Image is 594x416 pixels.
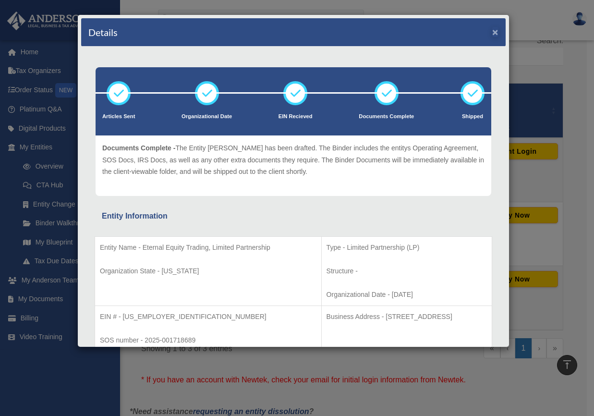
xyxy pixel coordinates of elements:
p: Documents Complete [359,112,414,122]
p: Organizational Date [182,112,232,122]
p: Shipped [461,112,485,122]
p: Structure - [327,265,487,277]
p: SOS number - 2025-001718689 [100,334,316,346]
span: Documents Complete - [102,144,175,152]
p: Business Address - [STREET_ADDRESS] [327,311,487,323]
p: Entity Name - Eternal Equity Trading, Limited Partnership [100,242,316,254]
p: Articles Sent [102,112,135,122]
button: × [492,27,498,37]
p: Organization State - [US_STATE] [100,265,316,277]
h4: Details [88,25,118,39]
p: EIN # - [US_EMPLOYER_IDENTIFICATION_NUMBER] [100,311,316,323]
p: Type - Limited Partnership (LP) [327,242,487,254]
div: Entity Information [102,209,485,223]
p: The Entity [PERSON_NAME] has been drafted. The Binder includes the entitys Operating Agreement, S... [102,142,485,178]
p: EIN Recieved [279,112,313,122]
p: Organizational Date - [DATE] [327,289,487,301]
